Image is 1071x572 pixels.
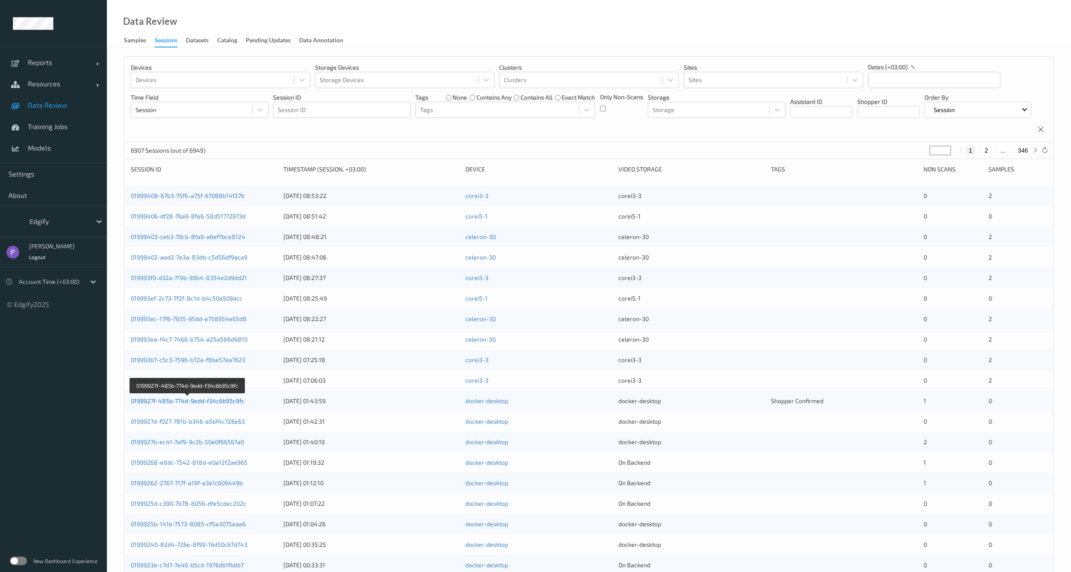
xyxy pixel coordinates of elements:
[618,212,765,221] div: corei5-1
[989,541,992,548] span: 0
[131,233,245,240] a: 01999403-ceb3-79cb-8fa9-a6ef7bce8124
[131,520,246,528] a: 0199925b-141b-7573-8085-cf5a3075eaa6
[217,35,246,47] a: Catalog
[931,106,958,114] p: Session
[465,315,496,322] a: celeron-30
[131,63,310,72] p: Devices
[989,479,992,486] span: 0
[283,397,459,405] div: [DATE] 01:43:59
[283,335,459,344] div: [DATE] 08:21:12
[924,479,926,486] span: 1
[618,417,765,426] div: docker-desktop
[924,233,927,240] span: 0
[924,438,927,445] span: 2
[131,274,247,281] a: 019993f0-d32a-719b-90b4-8354e2d9dd21
[283,458,459,467] div: [DATE] 01:19:32
[499,63,679,72] p: Clusters
[989,212,992,220] span: 0
[924,192,927,199] span: 0
[924,397,926,404] span: 1
[868,63,908,71] p: dates (+03:00)
[283,561,459,569] div: [DATE] 00:33:31
[924,93,1032,102] p: Order By
[924,254,927,261] span: 0
[465,165,612,174] div: Device
[283,499,459,508] div: [DATE] 01:07:22
[684,63,863,72] p: Sites
[989,295,992,302] span: 0
[283,417,459,426] div: [DATE] 01:42:31
[989,165,1047,174] div: Samples
[465,192,488,199] a: corei3-3
[299,36,343,47] div: Data Annotation
[924,541,927,548] span: 0
[465,274,488,281] a: corei3-3
[465,520,508,528] a: docker-desktop
[283,356,459,364] div: [DATE] 07:25:18
[283,376,459,385] div: [DATE] 07:06:03
[924,336,927,343] span: 0
[924,356,927,363] span: 0
[989,274,992,281] span: 2
[465,212,488,220] a: corei5-1
[924,418,927,425] span: 0
[155,36,177,47] div: Sessions
[465,561,508,569] a: docker-desktop
[924,520,927,528] span: 0
[315,63,494,72] p: Storage Devices
[465,397,508,404] a: docker-desktop
[283,212,459,221] div: [DATE] 08:51:42
[283,192,459,200] div: [DATE] 08:53:22
[618,376,765,385] div: corei3-3
[283,233,459,241] div: [DATE] 08:48:21
[131,438,244,445] a: 0199927b-ec41-7af9-9c2b-50e0f66567a0
[618,294,765,303] div: corei5-1
[924,377,927,384] span: 0
[924,459,926,466] span: 1
[124,35,155,47] a: Samples
[989,192,992,199] span: 2
[283,438,459,446] div: [DATE] 01:40:19
[415,93,428,102] p: Tags
[273,93,411,102] p: Session ID
[217,36,237,47] div: Catalog
[186,36,209,47] div: Datasets
[989,233,992,240] span: 2
[982,147,991,154] button: 2
[465,418,508,425] a: docker-desktop
[857,97,920,106] p: Shopper ID
[924,315,927,322] span: 0
[618,356,765,364] div: corei3-3
[246,36,291,47] div: Pending Updates
[600,93,643,101] p: Only Non-Scans
[1015,147,1030,154] button: 346
[924,295,927,302] span: 0
[131,459,247,466] a: 01999268-e8dc-7542-818d-e0a12f2ae965
[924,500,927,507] span: 0
[618,315,765,323] div: celeron-30
[283,479,459,487] div: [DATE] 01:12:10
[299,35,352,47] a: Data Annotation
[998,147,1008,154] button: ...
[131,315,247,322] a: 019993ec-17f6-7935-95dd-e758954e65d8
[989,561,992,569] span: 0
[465,233,496,240] a: celeron-30
[131,336,247,343] a: 019993ea-f4c7-7466-b754-a25a586d6810
[131,93,268,102] p: Time Field
[989,418,992,425] span: 0
[521,93,553,102] label: contains all
[465,541,508,548] a: docker-desktop
[246,35,299,47] a: Pending Updates
[989,315,992,322] span: 2
[618,438,765,446] div: docker-desktop
[618,540,765,549] div: docker-desktop
[989,377,992,384] span: 2
[131,192,244,199] a: 01999408-67b3-75f6-a75f-67088b14f27b
[989,459,992,466] span: 0
[283,540,459,549] div: [DATE] 00:35:25
[283,294,459,303] div: [DATE] 08:25:49
[131,418,245,425] a: 0199927d-f027-781b-b346-a5bf4c726e63
[453,93,467,102] label: none
[124,36,146,47] div: Samples
[465,459,508,466] a: docker-desktop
